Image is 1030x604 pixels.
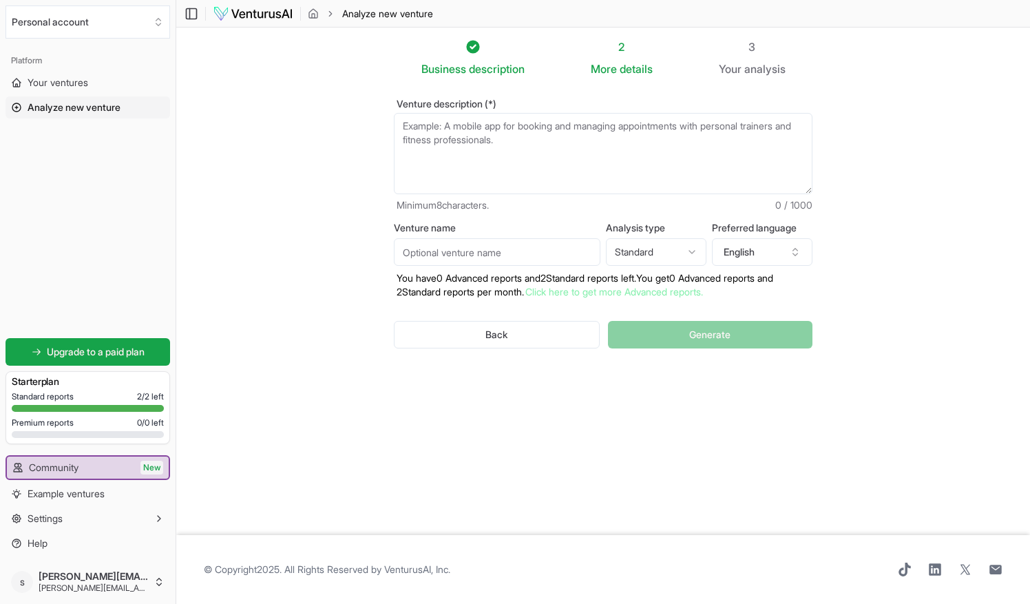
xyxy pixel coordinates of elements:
[606,223,706,233] label: Analysis type
[28,101,120,114] span: Analyze new venture
[342,7,433,21] span: Analyze new venture
[140,461,163,475] span: New
[12,417,74,428] span: Premium reports
[204,563,450,576] span: © Copyright 2025 . All Rights Reserved by .
[775,198,812,212] span: 0 / 1000
[394,99,812,109] label: Venture description (*)
[719,39,786,55] div: 3
[137,417,164,428] span: 0 / 0 left
[28,512,63,525] span: Settings
[12,375,164,388] h3: Starter plan
[394,223,600,233] label: Venture name
[421,61,466,77] span: Business
[620,62,653,76] span: details
[394,238,600,266] input: Optional venture name
[11,571,33,593] span: s
[12,391,74,402] span: Standard reports
[719,61,742,77] span: Your
[6,338,170,366] a: Upgrade to a paid plan
[394,271,812,299] p: You have 0 Advanced reports and 2 Standard reports left. Y ou get 0 Advanced reports and 2 Standa...
[6,50,170,72] div: Platform
[28,487,105,501] span: Example ventures
[137,391,164,402] span: 2 / 2 left
[39,570,148,583] span: [PERSON_NAME][EMAIL_ADDRESS][PERSON_NAME][DOMAIN_NAME]
[6,483,170,505] a: Example ventures
[308,7,433,21] nav: breadcrumb
[6,565,170,598] button: s[PERSON_NAME][EMAIL_ADDRESS][PERSON_NAME][DOMAIN_NAME][PERSON_NAME][EMAIL_ADDRESS][PERSON_NAME][...
[213,6,293,22] img: logo
[712,223,812,233] label: Preferred language
[39,583,148,594] span: [PERSON_NAME][EMAIL_ADDRESS][PERSON_NAME][DOMAIN_NAME]
[744,62,786,76] span: analysis
[591,39,653,55] div: 2
[525,286,703,298] a: Click here to get more Advanced reports.
[6,96,170,118] a: Analyze new venture
[6,508,170,530] button: Settings
[397,198,489,212] span: Minimum 8 characters.
[28,537,48,550] span: Help
[712,238,812,266] button: English
[6,6,170,39] button: Select an organization
[6,532,170,554] a: Help
[394,321,600,348] button: Back
[28,76,88,90] span: Your ventures
[469,62,525,76] span: description
[6,72,170,94] a: Your ventures
[384,563,448,575] a: VenturusAI, Inc
[7,457,169,479] a: CommunityNew
[29,461,78,475] span: Community
[591,61,617,77] span: More
[47,345,145,359] span: Upgrade to a paid plan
